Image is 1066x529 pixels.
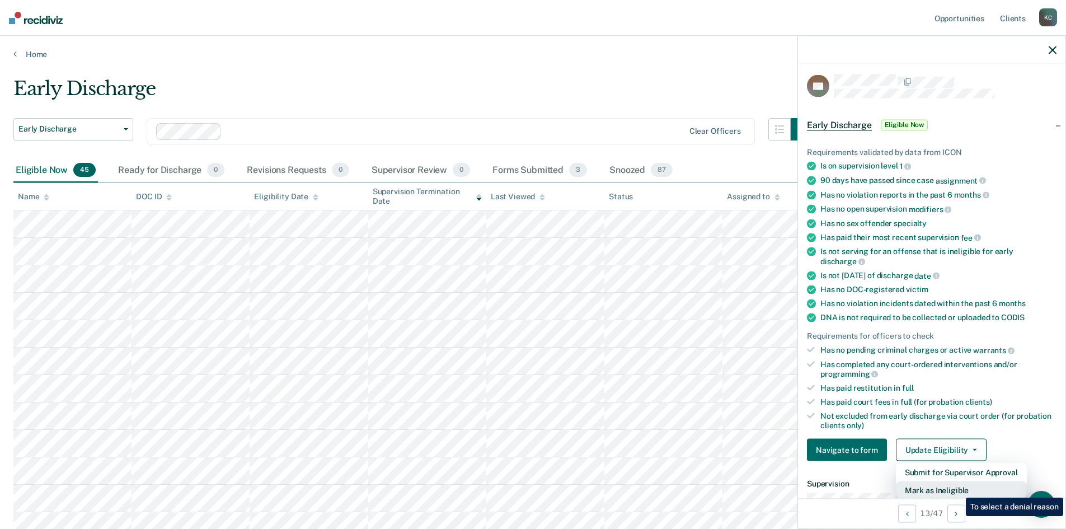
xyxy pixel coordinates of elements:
span: assignment [936,176,986,185]
div: Name [18,192,49,202]
div: Eligibility Date [254,192,318,202]
div: Clear officers [689,127,741,136]
span: only) [847,420,864,429]
div: Assigned to [727,192,779,202]
span: full [902,383,914,392]
div: Early DischargeEligible Now [798,107,1065,143]
div: Has no violation incidents dated within the past 6 [820,299,1056,308]
span: Early Discharge [807,119,872,130]
span: 45 [73,163,96,177]
div: Has no violation reports in the past 6 [820,190,1056,200]
span: Eligible Now [881,119,928,130]
button: Update Eligibility [896,439,987,461]
div: Has no DOC-registered [820,285,1056,294]
div: Has paid restitution in [820,383,1056,393]
span: 3 [569,163,587,177]
div: Ready for Discharge [116,158,227,183]
span: modifiers [909,204,952,213]
div: Supervisor Review [369,158,473,183]
div: Open Intercom Messenger [1028,491,1055,518]
div: Not excluded from early discharge via court order (for probation clients [820,411,1056,430]
div: DOC ID [136,192,172,202]
a: Home [13,49,1053,59]
span: warrants [973,345,1015,354]
div: Supervision Termination Date [373,187,482,206]
div: 90 days have passed since case [820,175,1056,185]
span: date [914,271,939,280]
span: fee [961,233,981,242]
span: 0 [207,163,224,177]
span: programming [820,369,878,378]
button: Submit for Supervisor Approval [896,464,1027,481]
div: Status [609,192,633,202]
div: DNA is not required to be collected or uploaded to [820,313,1056,322]
div: Is on supervision level [820,161,1056,171]
button: Next Opportunity [947,504,965,522]
span: specialty [894,218,927,227]
div: Is not [DATE] of discharge [820,270,1056,280]
div: Last Viewed [491,192,545,202]
div: Early Discharge [13,77,813,109]
span: 1 [900,162,912,171]
div: Requirements validated by data from ICON [807,147,1056,157]
span: Early Discharge [18,124,119,134]
div: Has no open supervision [820,204,1056,214]
button: Previous Opportunity [898,504,916,522]
button: Navigate to form [807,439,887,461]
span: 0 [332,163,349,177]
span: CODIS [1001,313,1025,322]
dt: Supervision [807,479,1056,489]
div: Revisions Requests [245,158,351,183]
div: Has completed any court-ordered interventions and/or [820,359,1056,378]
span: discharge [820,256,865,265]
div: K C [1039,8,1057,26]
div: Forms Submitted [490,158,589,183]
div: Requirements for officers to check [807,331,1056,341]
span: months [999,299,1026,308]
div: 13 / 47 [798,498,1065,528]
div: Has no pending criminal charges or active [820,345,1056,355]
span: victim [906,285,928,294]
span: 87 [651,163,673,177]
span: 0 [453,163,470,177]
div: Has paid court fees in full (for probation [820,397,1056,406]
button: Mark as Ineligible [896,481,1027,499]
div: Eligible Now [13,158,98,183]
span: months [954,190,989,199]
span: clients) [965,397,992,406]
div: Snoozed [607,158,675,183]
img: Recidiviz [9,12,63,24]
a: Navigate to form link [807,439,891,461]
div: Is not serving for an offense that is ineligible for early [820,247,1056,266]
div: Has paid their most recent supervision [820,232,1056,242]
div: Has no sex offender [820,218,1056,228]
